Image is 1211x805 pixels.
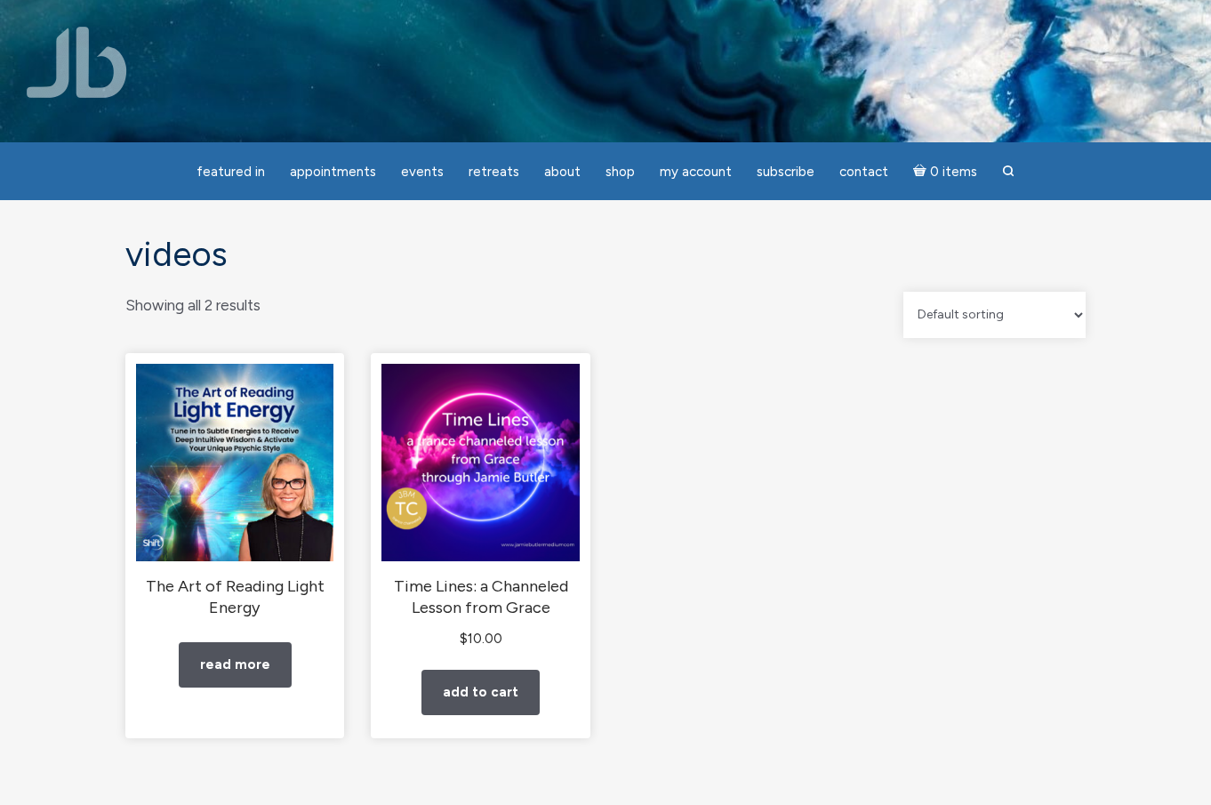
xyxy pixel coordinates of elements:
[903,292,1086,338] select: Shop order
[458,155,530,189] a: Retreats
[605,164,635,180] span: Shop
[649,155,742,189] a: My Account
[186,155,276,189] a: featured in
[469,164,519,180] span: Retreats
[381,364,579,650] a: Time Lines: a Channeled Lesson from Grace $10.00
[179,642,292,688] a: Read more about “The Art of Reading Light Energy”
[125,236,1086,274] h1: Videos
[401,164,444,180] span: Events
[460,631,502,647] bdi: 10.00
[136,364,333,561] img: The Art of Reading Light Energy
[290,164,376,180] span: Appointments
[829,155,899,189] a: Contact
[381,576,579,618] h2: Time Lines: a Channeled Lesson from Grace
[595,155,646,189] a: Shop
[902,153,988,189] a: Cart0 items
[279,155,387,189] a: Appointments
[660,164,732,180] span: My Account
[421,670,540,715] a: Add to cart: “Time Lines: a Channeled Lesson from Grace”
[533,155,591,189] a: About
[930,165,977,179] span: 0 items
[839,164,888,180] span: Contact
[390,155,454,189] a: Events
[544,164,581,180] span: About
[196,164,265,180] span: featured in
[381,364,579,561] img: Time Lines: a Channeled Lesson from Grace
[136,364,333,618] a: The Art of Reading Light Energy
[757,164,814,180] span: Subscribe
[27,27,127,98] img: Jamie Butler. The Everyday Medium
[136,576,333,618] h2: The Art of Reading Light Energy
[746,155,825,189] a: Subscribe
[460,631,468,647] span: $
[913,164,930,180] i: Cart
[125,292,261,319] p: Showing all 2 results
